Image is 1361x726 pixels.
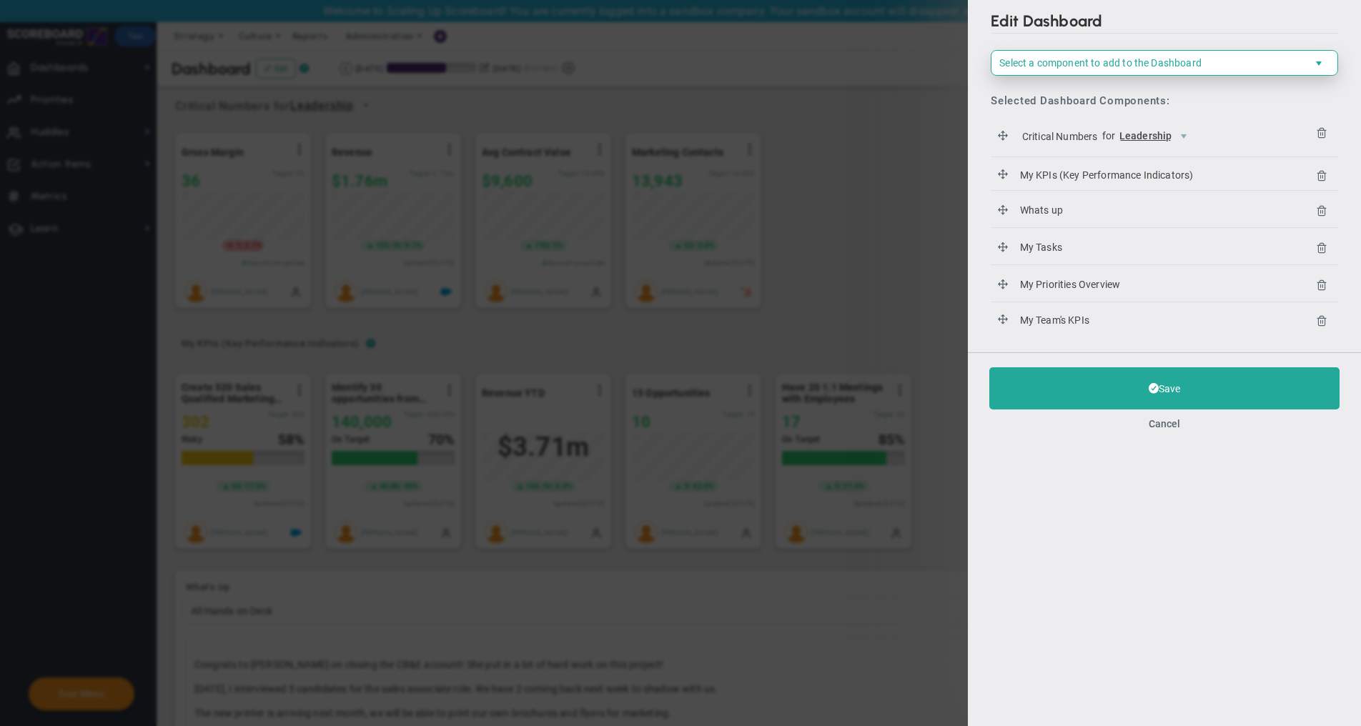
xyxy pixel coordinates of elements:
span: My Priorities Overview [1017,276,1123,294]
button: Cancel [1149,418,1180,429]
span: Leadership [1119,130,1172,144]
span: select [1172,124,1196,149]
span: Whats up [1017,202,1065,220]
button: Save [989,367,1340,409]
span: My KPIs (Key Performance Indicators) [1017,166,1196,183]
span: for [1102,130,1115,141]
span: Critical Numbers [1019,128,1100,144]
span: Select a component to add to the Dashboard [999,57,1202,69]
h2: Edit Dashboard [991,11,1338,34]
span: select [1313,51,1337,75]
h3: Selected Dashboard Components: [991,94,1338,107]
span: My Team's KPIs [1017,312,1092,328]
span: My Tasks [1017,239,1064,257]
